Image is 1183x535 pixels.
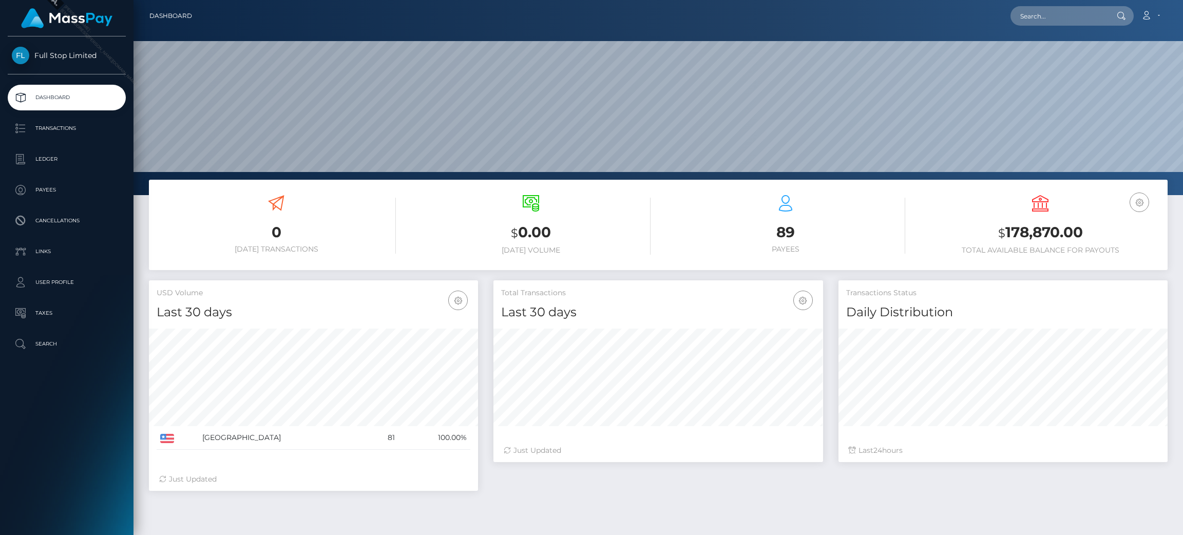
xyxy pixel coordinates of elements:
a: User Profile [8,270,126,295]
a: Dashboard [149,5,192,27]
small: $ [998,226,1005,240]
h6: [DATE] Volume [411,246,651,255]
td: 81 [370,426,399,450]
td: [GEOGRAPHIC_DATA] [199,426,370,450]
div: Last hours [849,445,1157,456]
h3: 0.00 [411,222,651,243]
h4: Daily Distribution [846,303,1160,321]
td: 100.00% [398,426,470,450]
a: Links [8,239,126,264]
h6: Total Available Balance for Payouts [921,246,1160,255]
a: Cancellations [8,208,126,234]
span: 24 [873,446,882,455]
h5: Transactions Status [846,288,1160,298]
span: Full Stop Limited [8,51,126,60]
a: Ledger [8,146,126,172]
input: Search... [1010,6,1107,26]
h3: 178,870.00 [921,222,1160,243]
p: Dashboard [12,90,122,105]
h5: Total Transactions [501,288,815,298]
a: Transactions [8,116,126,141]
p: Transactions [12,121,122,136]
p: Search [12,336,122,352]
p: Ledger [12,151,122,167]
h6: Payees [666,245,905,254]
h4: Last 30 days [157,303,470,321]
h4: Last 30 days [501,303,815,321]
img: Full Stop Limited [12,47,29,64]
a: Payees [8,177,126,203]
p: Taxes [12,305,122,321]
a: Taxes [8,300,126,326]
a: Dashboard [8,85,126,110]
h3: 89 [666,222,905,242]
a: Search [8,331,126,357]
p: Links [12,244,122,259]
div: Just Updated [159,474,468,485]
h5: USD Volume [157,288,470,298]
p: Payees [12,182,122,198]
img: US.png [160,434,174,443]
p: Cancellations [12,213,122,228]
img: MassPay Logo [21,8,112,28]
h3: 0 [157,222,396,242]
h6: [DATE] Transactions [157,245,396,254]
small: $ [511,226,518,240]
div: Just Updated [504,445,812,456]
p: User Profile [12,275,122,290]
